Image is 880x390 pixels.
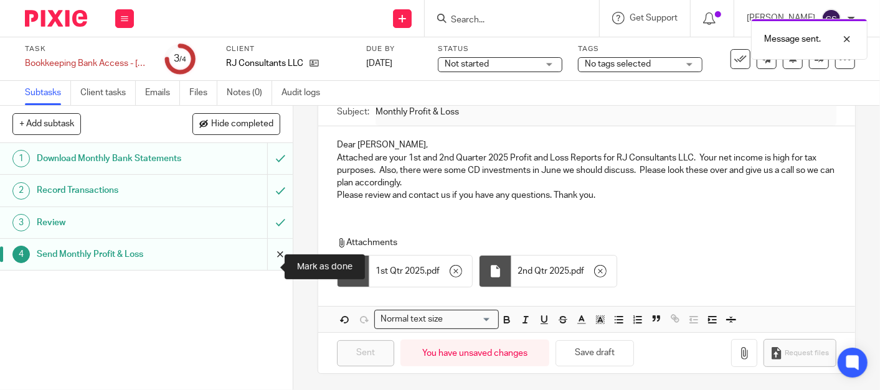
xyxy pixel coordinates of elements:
[511,256,617,287] div: .
[366,59,392,68] span: [DATE]
[227,81,272,105] a: Notes (0)
[369,256,472,287] div: .
[12,182,30,200] div: 2
[377,313,445,326] span: Normal text size
[337,189,836,202] p: Please review and contact us if you have any questions. Thank you.
[37,245,182,264] h1: Send Monthly Profit & Loss
[427,265,440,277] span: pdf
[337,139,836,151] p: Dear [PERSON_NAME],
[25,44,149,54] label: Task
[174,52,186,66] div: 3
[37,213,182,232] h1: Review
[282,81,329,105] a: Audit logs
[337,152,836,190] p: Attached are your 1st and 2nd Quarter 2025 Profit and Loss Reports for RJ Consultants LLC. Your n...
[80,81,136,105] a: Client tasks
[571,265,584,277] span: pdf
[12,150,30,167] div: 1
[821,9,841,29] img: svg%3E
[189,81,217,105] a: Files
[337,236,829,249] p: Attachments
[37,181,182,200] h1: Record Transactions
[12,113,81,134] button: + Add subtask
[374,310,499,329] div: Search for option
[145,81,180,105] a: Emails
[25,57,149,70] div: Bookkeeping Bank Access - Cindy
[25,10,87,27] img: Pixie
[445,60,489,68] span: Not started
[400,340,549,366] div: You have unsaved changes
[12,246,30,263] div: 4
[366,44,422,54] label: Due by
[25,81,71,105] a: Subtasks
[518,265,569,277] span: 2nd Qtr 2025
[376,265,425,277] span: 1st Qtr 2025
[337,340,394,367] input: Sent
[556,340,634,367] button: Save draft
[764,339,836,367] button: Request files
[37,149,182,168] h1: Download Monthly Bank Statements
[785,348,830,358] span: Request files
[337,106,369,118] label: Subject:
[192,113,280,134] button: Hide completed
[12,214,30,231] div: 3
[438,44,562,54] label: Status
[764,33,821,45] p: Message sent.
[211,119,273,129] span: Hide completed
[226,44,351,54] label: Client
[25,57,149,70] div: Bookkeeping Bank Access - [PERSON_NAME]
[226,57,303,70] p: RJ Consultants LLC
[585,60,651,68] span: No tags selected
[179,56,186,63] small: /4
[447,313,491,326] input: Search for option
